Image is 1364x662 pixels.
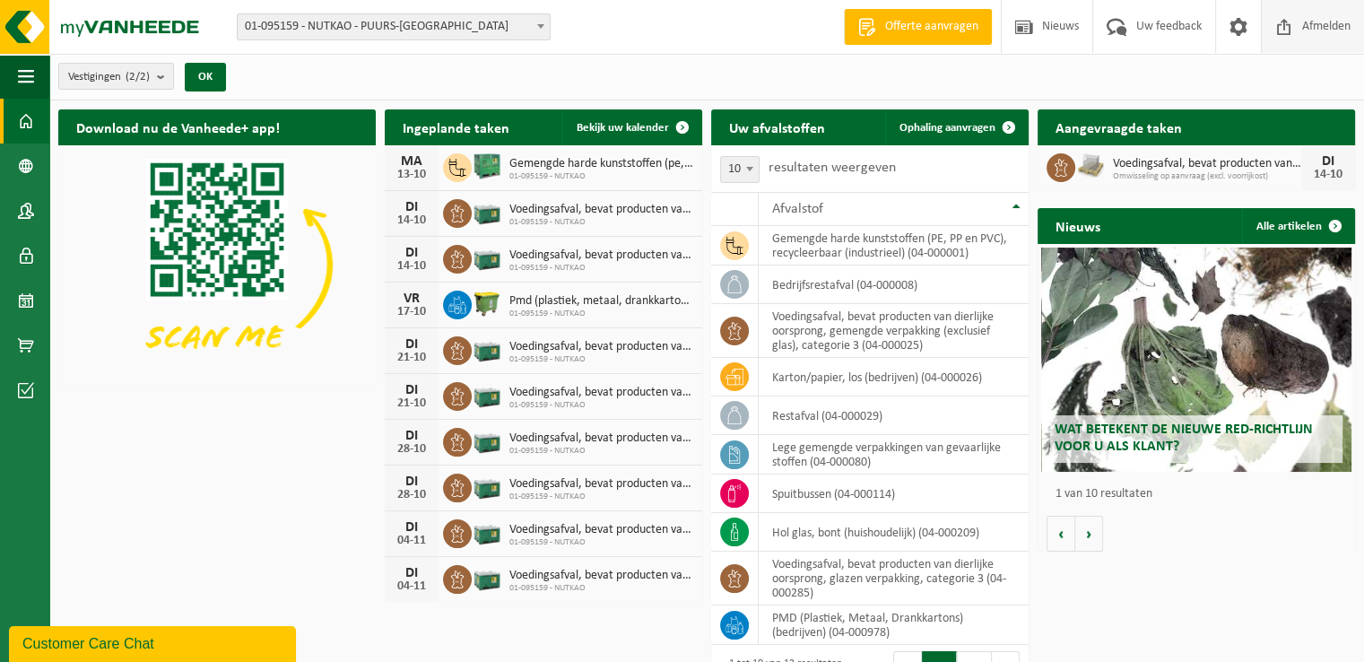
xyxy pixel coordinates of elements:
span: Pmd (plastiek, metaal, drankkartons) (bedrijven) [509,294,693,309]
span: 01-095159 - NUTKAO [509,263,693,274]
a: Wat betekent de nieuwe RED-richtlijn voor u als klant? [1041,248,1352,472]
span: Voedingsafval, bevat producten van dierlijke oorsprong, glazen verpakking, categ... [509,477,693,492]
img: LP-PA-00000-WDN-11 [1075,151,1106,181]
div: DI [394,475,430,489]
div: MA [394,154,430,169]
span: 01-095159 - NUTKAO [509,400,693,411]
td: voedingsafval, bevat producten van dierlijke oorsprong, gemengde verpakking (exclusief glas), cat... [759,304,1029,358]
img: WB-1100-HPE-GN-50 [472,288,502,318]
div: 21-10 [394,352,430,364]
count: (2/2) [126,71,150,83]
span: Voedingsafval, bevat producten van dierlijke oorsprong, gemengde verpakking (exc... [1113,157,1301,171]
td: gemengde harde kunststoffen (PE, PP en PVC), recycleerbaar (industrieel) (04-000001) [759,226,1029,266]
td: karton/papier, los (bedrijven) (04-000026) [759,358,1029,396]
div: 17-10 [394,306,430,318]
img: PB-LB-0680-HPE-GN-01 [472,562,502,593]
span: 10 [720,156,760,183]
td: hol glas, bont (huishoudelijk) (04-000209) [759,513,1029,552]
span: 01-095159 - NUTKAO [509,171,693,182]
td: PMD (Plastiek, Metaal, Drankkartons) (bedrijven) (04-000978) [759,605,1029,645]
span: 01-095159 - NUTKAO [509,354,693,365]
span: Voedingsafval, bevat producten van dierlijke oorsprong, gemengde verpakking (exc... [509,203,693,217]
img: PB-LB-0680-HPE-GN-01 [472,379,502,410]
span: 01-095159 - NUTKAO [509,217,693,228]
div: DI [394,566,430,580]
span: Voedingsafval, bevat producten van dierlijke oorsprong, glazen verpakking, categ... [509,386,693,400]
h2: Download nu de Vanheede+ app! [58,109,298,144]
a: Alle artikelen [1242,208,1353,244]
span: Omwisseling op aanvraag (excl. voorrijkost) [1113,171,1301,182]
span: Gemengde harde kunststoffen (pe, pp en pvc), recycleerbaar (industrieel) [509,157,693,171]
div: 28-10 [394,489,430,501]
div: 13-10 [394,169,430,181]
span: Voedingsafval, bevat producten van dierlijke oorsprong, gemengde verpakking (exc... [509,523,693,537]
h2: Aangevraagde taken [1038,109,1200,144]
div: 14-10 [394,214,430,227]
div: 14-10 [1310,169,1346,181]
td: spuitbussen (04-000114) [759,475,1029,513]
span: Wat betekent de nieuwe RED-richtlijn voor u als klant? [1055,422,1313,454]
button: Vorige [1047,516,1075,552]
a: Ophaling aanvragen [885,109,1027,145]
img: PB-LB-0680-HPE-GN-01 [472,242,502,273]
span: Voedingsafval, bevat producten van dierlijke oorsprong, glazen verpakking, categ... [509,248,693,263]
img: PB-LB-0680-HPE-GN-01 [472,196,502,227]
td: lege gemengde verpakkingen van gevaarlijke stoffen (04-000080) [759,435,1029,475]
img: Download de VHEPlus App [58,145,376,384]
a: Offerte aanvragen [844,9,992,45]
div: DI [394,337,430,352]
span: 01-095159 - NUTKAO [509,583,693,594]
span: 10 [721,157,759,182]
span: Voedingsafval, bevat producten van dierlijke oorsprong, gemengde verpakking (exc... [509,340,693,354]
p: 1 van 10 resultaten [1056,488,1346,501]
img: PB-LB-0680-HPE-GN-01 [472,471,502,501]
span: Vestigingen [68,64,150,91]
span: Ophaling aanvragen [899,122,995,134]
span: 01-095159 - NUTKAO - PUURS-SINT-AMANDS [238,14,550,39]
img: PB-LB-0680-HPE-GN-01 [472,334,502,364]
div: DI [1310,154,1346,169]
div: 28-10 [394,443,430,456]
span: Afvalstof [772,202,823,216]
span: Offerte aanvragen [881,18,983,36]
div: DI [394,383,430,397]
div: DI [394,200,430,214]
span: Voedingsafval, bevat producten van dierlijke oorsprong, glazen verpakking, categ... [509,569,693,583]
button: Volgende [1075,516,1103,552]
td: voedingsafval, bevat producten van dierlijke oorsprong, glazen verpakking, categorie 3 (04-000285) [759,552,1029,605]
h2: Ingeplande taken [385,109,527,144]
td: restafval (04-000029) [759,396,1029,435]
td: bedrijfsrestafval (04-000008) [759,266,1029,304]
iframe: chat widget [9,623,300,662]
img: PB-HB-1400-HPE-GN-01 [472,151,502,181]
span: Bekijk uw kalender [577,122,669,134]
div: VR [394,292,430,306]
h2: Nieuws [1038,208,1118,243]
button: OK [185,63,226,91]
span: Voedingsafval, bevat producten van dierlijke oorsprong, gemengde verpakking (exc... [509,431,693,446]
img: PB-LB-0680-HPE-GN-01 [472,425,502,456]
span: 01-095159 - NUTKAO [509,309,693,319]
div: DI [394,246,430,260]
label: resultaten weergeven [769,161,896,175]
div: 04-11 [394,535,430,547]
span: 01-095159 - NUTKAO [509,537,693,548]
img: PB-LB-0680-HPE-GN-01 [472,517,502,547]
a: Bekijk uw kalender [562,109,700,145]
div: DI [394,520,430,535]
div: 14-10 [394,260,430,273]
div: DI [394,429,430,443]
span: 01-095159 - NUTKAO - PUURS-SINT-AMANDS [237,13,551,40]
div: 21-10 [394,397,430,410]
span: 01-095159 - NUTKAO [509,492,693,502]
button: Vestigingen(2/2) [58,63,174,90]
div: 04-11 [394,580,430,593]
h2: Uw afvalstoffen [711,109,843,144]
span: 01-095159 - NUTKAO [509,446,693,457]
